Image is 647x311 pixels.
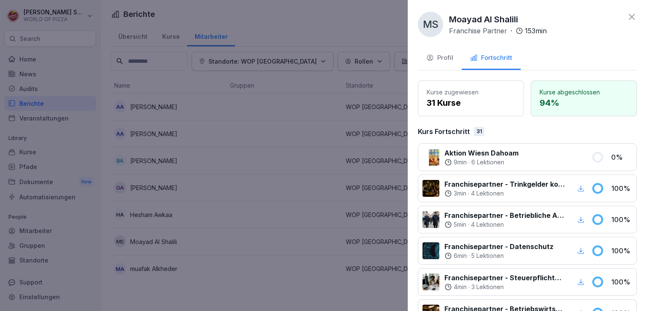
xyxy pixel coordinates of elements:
p: 0 % [611,152,632,162]
p: Franchisepartner - Datenschutz [444,241,553,252]
div: 31 [474,127,484,136]
p: Franchisepartner - Steuerpflichten und Steuerarten [444,273,565,283]
p: 5 Lektionen [471,252,504,260]
p: 3 Lektionen [471,283,504,291]
p: Franchisepartner - Betriebliche Altersvorsorge [444,210,565,220]
p: 4 min [454,283,467,291]
div: · [444,283,565,291]
p: 100 % [611,246,632,256]
p: Kurs Fortschritt [418,126,470,137]
p: 5 min [454,220,466,229]
button: Profil [418,47,462,70]
p: 94 % [540,97,628,109]
p: 6 min [454,252,467,260]
p: 4 Lektionen [471,220,504,229]
p: Kurse zugewiesen [427,88,515,97]
p: 100 % [611,214,632,225]
p: 100 % [611,277,632,287]
button: Fortschritt [462,47,521,70]
p: 9 min [454,158,467,166]
div: · [444,189,565,198]
div: Fortschritt [470,53,512,63]
div: MS [418,12,443,37]
div: Profil [426,53,453,63]
p: 31 Kurse [427,97,515,109]
p: 4 Lektionen [471,189,504,198]
p: Franchise Partner [449,26,507,36]
div: · [444,252,553,260]
p: 100 % [611,183,632,193]
p: Aktion Wiesn Dahoam [444,148,519,158]
p: Moayad Al Shalili [449,13,518,26]
p: 3 min [454,189,466,198]
div: · [449,26,547,36]
div: · [444,158,519,166]
p: 6 Lektionen [471,158,504,166]
p: Franchisepartner - Trinkgelder korrekt verbuchen [444,179,565,189]
p: Kurse abgeschlossen [540,88,628,97]
p: 153 min [525,26,547,36]
div: · [444,220,565,229]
